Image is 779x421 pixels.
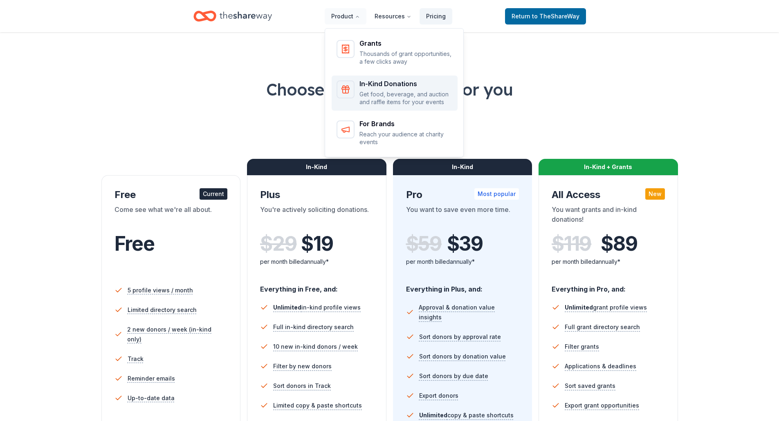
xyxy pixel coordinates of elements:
[359,40,453,47] div: Grants
[565,381,615,391] span: Sort saved grants
[301,232,333,255] span: $ 19
[273,304,361,311] span: in-kind profile views
[645,188,665,200] div: New
[393,159,532,175] div: In-Kind
[128,285,193,295] span: 5 profile views / month
[505,8,586,25] a: Returnto TheShareWay
[359,90,453,106] p: Get food, beverage, and auction and raffle items for your events
[406,205,519,227] div: You want to save even more time.
[114,205,228,227] div: Come see what we're all about.
[128,305,197,315] span: Limited directory search
[128,354,144,364] span: Track
[419,332,501,342] span: Sort donors by approval rate
[325,8,366,25] button: Product
[260,205,373,227] div: You're actively soliciting donations.
[359,130,453,146] p: Reach your audience at charity events
[419,371,488,381] span: Sort donors by due date
[273,361,332,371] span: Filter by new donors
[273,381,331,391] span: Sort donors in Track
[325,7,452,26] nav: Main
[420,8,452,25] a: Pricing
[474,188,519,200] div: Most popular
[552,277,665,294] div: Everything in Pro, and:
[332,76,458,111] a: In-Kind DonationsGet food, beverage, and auction and raffle items for your events
[273,304,301,311] span: Unlimited
[601,232,637,255] span: $ 89
[552,257,665,267] div: per month billed annually*
[114,232,155,256] span: Free
[332,35,458,71] a: GrantsThousands of grant opportunities, a few clicks away
[539,159,678,175] div: In-Kind + Grants
[565,322,640,332] span: Full grant directory search
[127,325,227,344] span: 2 new donors / week (in-kind only)
[447,232,483,255] span: $ 39
[419,412,514,419] span: copy & paste shortcuts
[552,188,665,201] div: All Access
[406,188,519,201] div: Pro
[532,13,579,20] span: to TheShareWay
[332,116,458,151] a: For BrandsReach your audience at charity events
[260,277,373,294] div: Everything in Free, and:
[565,401,639,410] span: Export grant opportunities
[273,401,362,410] span: Limited copy & paste shortcuts
[565,304,593,311] span: Unlimited
[260,188,373,201] div: Plus
[419,352,506,361] span: Sort donors by donation value
[419,412,447,419] span: Unlimited
[114,188,228,201] div: Free
[419,303,519,322] span: Approval & donation value insights
[325,29,464,158] div: Product
[33,78,746,101] h1: Choose the perfect plan for you
[565,361,636,371] span: Applications & deadlines
[128,374,175,383] span: Reminder emails
[273,342,358,352] span: 10 new in-kind donors / week
[359,80,453,87] div: In-Kind Donations
[273,322,354,332] span: Full in-kind directory search
[565,304,647,311] span: grant profile views
[552,205,665,227] div: You want grants and in-kind donations!
[359,50,453,66] p: Thousands of grant opportunities, a few clicks away
[200,188,227,200] div: Current
[247,159,386,175] div: In-Kind
[193,7,272,26] a: Home
[406,257,519,267] div: per month billed annually*
[260,257,373,267] div: per month billed annually*
[565,342,599,352] span: Filter grants
[419,391,458,401] span: Export donors
[359,120,453,127] div: For Brands
[368,8,418,25] button: Resources
[512,11,579,21] span: Return
[128,393,175,403] span: Up-to-date data
[406,277,519,294] div: Everything in Plus, and:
